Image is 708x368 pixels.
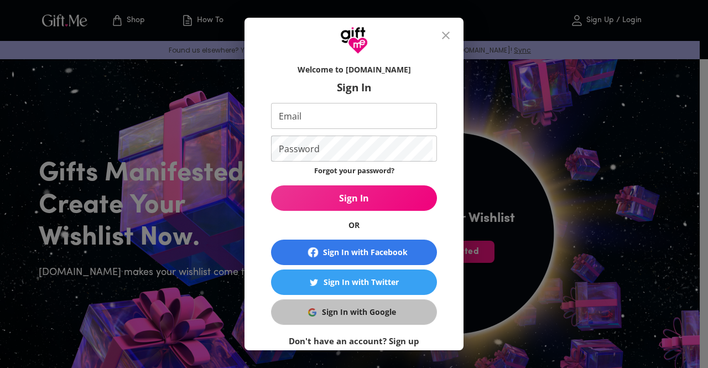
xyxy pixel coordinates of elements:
button: Sign In [271,185,437,211]
a: Forgot your password? [314,165,394,175]
button: Sign In with GoogleSign In with Google [271,299,437,325]
div: Sign In with Facebook [323,246,408,258]
div: Sign In with Twitter [324,276,399,288]
img: GiftMe Logo [340,27,368,54]
div: Sign In with Google [322,306,396,318]
img: Sign In with Google [308,308,316,317]
button: close [433,22,459,49]
button: Sign In with Facebook [271,240,437,265]
a: Don't have an account? Sign up [289,335,419,346]
h6: OR [271,220,437,231]
img: Sign In with Twitter [310,278,318,287]
h6: Sign In [271,81,437,94]
button: Sign In with TwitterSign In with Twitter [271,269,437,295]
span: Sign In [271,192,437,204]
h6: Welcome to [DOMAIN_NAME] [271,64,437,75]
